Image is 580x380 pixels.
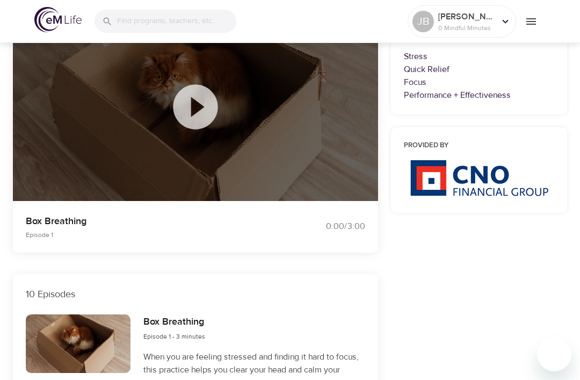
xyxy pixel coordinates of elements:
[438,23,495,33] p: 0 Mindful Minutes
[26,230,277,240] p: Episode 1
[26,214,277,228] p: Box Breathing
[117,10,236,33] input: Find programs, teachers, etc...
[34,7,82,32] img: logo
[404,140,554,152] h6: Provided by
[290,220,365,233] div: 0:00 / 3:00
[404,50,554,63] p: Stress
[537,337,571,371] iframe: Button to launch messaging window
[143,314,205,330] h6: Box Breathing
[26,287,365,302] p: 10 Episodes
[412,11,434,32] div: JB
[404,63,554,76] p: Quick Relief
[438,10,495,23] p: [PERSON_NAME]
[404,89,554,102] p: Performance + Effectiveness
[516,6,546,36] button: menu
[143,332,205,341] span: Episode 1 - 3 minutes
[404,76,554,89] p: Focus
[410,160,548,196] img: CNO%20logo.png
